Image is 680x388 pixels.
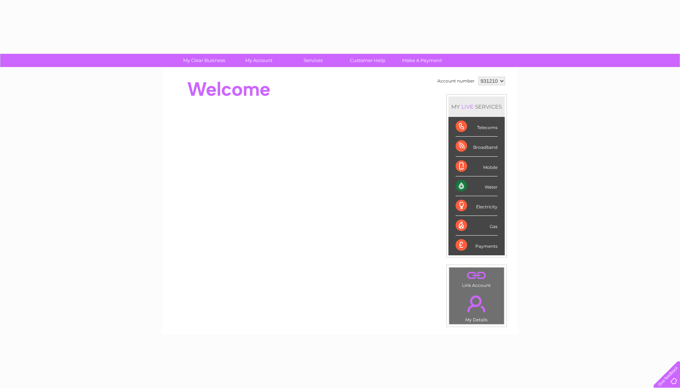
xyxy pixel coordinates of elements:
[451,269,502,282] a: .
[229,54,288,67] a: My Account
[456,196,498,216] div: Electricity
[338,54,397,67] a: Customer Help
[449,267,504,290] td: Link Account
[456,236,498,255] div: Payments
[456,137,498,156] div: Broadband
[175,54,234,67] a: My Clear Business
[448,96,505,117] div: MY SERVICES
[456,176,498,196] div: Water
[449,289,504,325] td: My Details
[284,54,343,67] a: Services
[456,216,498,236] div: Gas
[436,75,476,87] td: Account number
[456,157,498,176] div: Mobile
[456,117,498,137] div: Telecoms
[460,103,475,110] div: LIVE
[393,54,452,67] a: Make A Payment
[451,291,502,316] a: .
